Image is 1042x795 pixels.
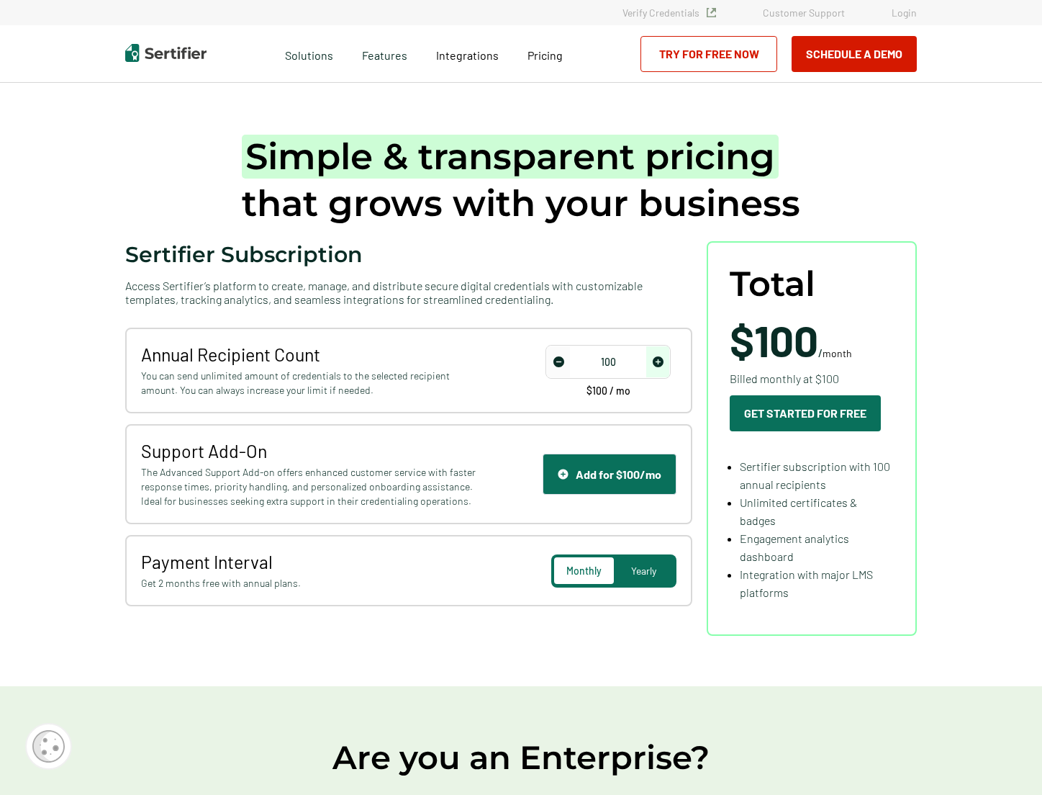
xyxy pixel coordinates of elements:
img: Cookie Popup Icon [32,730,65,763]
a: Customer Support [763,6,845,19]
span: Pricing [527,48,563,62]
a: Login [892,6,917,19]
span: month [823,347,852,359]
span: The Advanced Support Add-on offers enhanced customer service with faster response times, priority... [141,465,480,508]
img: Increase Icon [653,356,663,367]
span: Engagement analytics dashboard [740,531,849,563]
a: Integrations [436,45,499,63]
span: Billed monthly at $100 [730,369,839,387]
div: Add for $100/mo [558,467,661,481]
span: Unlimited certificates & badges [740,495,857,527]
a: Try for Free Now [640,36,777,72]
span: Access Sertifier’s platform to create, manage, and distribute secure digital credentials with cus... [125,279,692,306]
span: Integration with major LMS platforms [740,567,873,599]
span: Features [362,45,407,63]
span: Monthly [566,565,602,577]
img: Decrease Icon [553,356,564,367]
span: You can send unlimited amount of credentials to the selected recipient amount. You can always inc... [141,369,480,397]
span: Payment Interval [141,551,480,572]
span: Solutions [285,45,333,63]
a: Verify Credentials [622,6,716,19]
span: increase number [646,346,669,377]
button: Schedule a Demo [792,36,917,72]
h2: Are you an Enterprise? [89,737,953,778]
span: Support Add-On [141,440,480,462]
button: Support IconAdd for $100/mo [543,454,676,495]
span: $100 [730,314,818,366]
span: Annual Recipient Count [141,343,480,365]
span: / [730,318,852,361]
button: Get Started For Free [730,395,881,431]
span: Total [730,264,815,304]
h1: that grows with your business [242,133,800,227]
span: Sertifier Subscription [125,241,363,268]
span: $100 / mo [586,386,630,396]
img: Support Icon [558,469,568,480]
span: Integrations [436,48,499,62]
span: Simple & transparent pricing [242,135,779,179]
span: Get 2 months free with annual plans. [141,576,480,590]
img: Verified [707,8,716,17]
iframe: Chat Widget [970,726,1042,795]
img: Sertifier | Digital Credentialing Platform [125,44,207,62]
span: Sertifier subscription with 100 annual recipients [740,459,890,491]
span: Yearly [631,565,656,577]
span: decrease number [547,346,570,377]
a: Pricing [527,45,563,63]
